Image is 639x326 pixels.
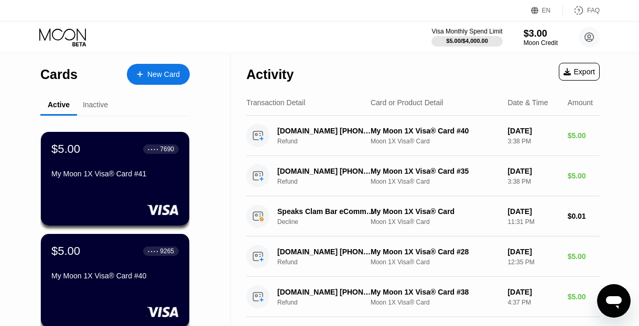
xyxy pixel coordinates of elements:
div: 9265 [160,248,174,255]
div: Visa Monthly Spend Limit$5.00/$4,000.00 [431,28,502,47]
div: My Moon 1X Visa® Card #35 [371,167,499,175]
div: Inactive [83,100,108,109]
div: Amount [568,98,593,107]
div: Moon 1X Visa® Card [371,258,499,266]
div: [DOMAIN_NAME] [PHONE_NUMBER] USRefundMy Moon 1X Visa® Card #38Moon 1X Visa® Card[DATE]4:37 PM$5.00 [246,277,600,317]
div: Moon 1X Visa® Card [371,178,499,185]
div: My Moon 1X Visa® Card #28 [371,248,499,256]
div: [DATE] [507,127,559,135]
div: [DOMAIN_NAME] [PHONE_NUMBER] US [277,248,374,256]
div: [DATE] [507,288,559,296]
div: $3.00Moon Credit [524,28,558,47]
div: $5.00 [568,172,600,180]
div: $5.00● ● ● ●7690My Moon 1X Visa® Card #41 [41,132,189,226]
div: Moon 1X Visa® Card [371,299,499,306]
div: 12:35 PM [507,258,559,266]
iframe: Button to launch messaging window [597,284,631,318]
div: 3:38 PM [507,138,559,145]
div: [DATE] [507,167,559,175]
div: ● ● ● ● [148,148,158,151]
div: My Moon 1X Visa® Card [371,207,499,216]
div: Speaks Clam Bar eComm SARASOTA USDeclineMy Moon 1X Visa® CardMoon 1X Visa® Card[DATE]11:31 PM$0.01 [246,196,600,237]
div: Active [48,100,70,109]
div: FAQ [563,5,600,16]
div: EN [542,7,551,14]
div: Refund [277,138,382,145]
div: $5.00 [568,252,600,261]
div: My Moon 1X Visa® Card #41 [51,170,179,178]
div: $5.00 [568,131,600,140]
div: [DATE] [507,248,559,256]
div: Refund [277,178,382,185]
div: [DOMAIN_NAME] [PHONE_NUMBER] USRefundMy Moon 1X Visa® Card #40Moon 1X Visa® Card[DATE]3:38 PM$5.00 [246,116,600,156]
div: Visa Monthly Spend Limit [431,28,502,35]
div: Refund [277,258,382,266]
div: Refund [277,299,382,306]
div: [DOMAIN_NAME] [PHONE_NUMBER] USRefundMy Moon 1X Visa® Card #28Moon 1X Visa® Card[DATE]12:35 PM$5.00 [246,237,600,277]
div: My Moon 1X Visa® Card #40 [371,127,499,135]
div: Date & Time [507,98,548,107]
div: New Card [127,64,190,85]
div: Decline [277,218,382,226]
div: [DOMAIN_NAME] [PHONE_NUMBER] US [277,167,374,175]
div: New Card [147,70,180,79]
div: [DOMAIN_NAME] [PHONE_NUMBER] US [277,288,374,296]
div: Speaks Clam Bar eComm SARASOTA US [277,207,374,216]
div: Moon 1X Visa® Card [371,218,499,226]
div: My Moon 1X Visa® Card #40 [51,272,179,280]
div: $5.00 [51,142,80,156]
div: Transaction Detail [246,98,305,107]
div: EN [531,5,563,16]
div: 4:37 PM [507,299,559,306]
div: 11:31 PM [507,218,559,226]
div: 3:38 PM [507,178,559,185]
div: Activity [246,67,294,82]
div: My Moon 1X Visa® Card #38 [371,288,499,296]
div: ● ● ● ● [148,250,158,253]
div: FAQ [587,7,600,14]
div: $3.00 [524,28,558,39]
div: $5.00 / $4,000.00 [446,38,488,44]
div: [DOMAIN_NAME] [PHONE_NUMBER] US [277,127,374,135]
div: Moon 1X Visa® Card [371,138,499,145]
div: Card or Product Detail [371,98,443,107]
div: Cards [40,67,78,82]
div: $0.01 [568,212,600,220]
div: $5.00 [568,293,600,301]
div: $5.00 [51,244,80,258]
div: Export [559,63,600,81]
div: Moon Credit [524,39,558,47]
div: [DOMAIN_NAME] [PHONE_NUMBER] USRefundMy Moon 1X Visa® Card #35Moon 1X Visa® Card[DATE]3:38 PM$5.00 [246,156,600,196]
div: Export [564,68,595,76]
div: [DATE] [507,207,559,216]
div: 7690 [160,145,174,153]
